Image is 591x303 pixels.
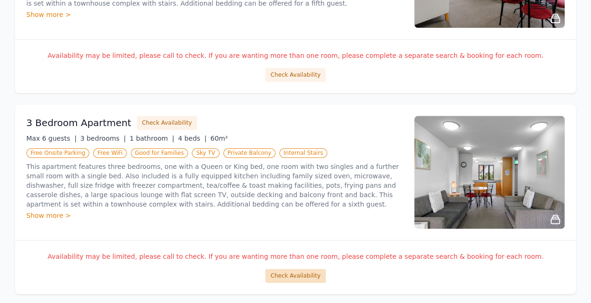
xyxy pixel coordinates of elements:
[178,135,207,142] span: 4 beds |
[26,252,565,261] p: Availability may be limited, please call to check. If you are wanting more than one room, please ...
[192,148,220,158] span: Sky TV
[26,211,403,220] div: Show more >
[265,68,325,82] button: Check Availability
[210,135,228,142] span: 60m²
[265,269,325,283] button: Check Availability
[26,10,403,19] div: Show more >
[26,51,565,60] p: Availability may be limited, please call to check. If you are wanting more than one room, please ...
[223,148,276,158] span: Private Balcony
[131,148,188,158] span: Good for Families
[26,148,89,158] span: Free Onsite Parking
[279,148,327,158] span: Internal Stairs
[80,135,126,142] span: 3 bedrooms |
[26,135,77,142] span: Max 6 guests |
[137,116,197,130] button: Check Availability
[93,148,127,158] span: Free WiFi
[130,135,174,142] span: 1 bathroom |
[26,162,403,209] p: This apartment features three bedrooms, one with a Queen or King bed, one room with two singles a...
[26,116,131,129] h3: 3 Bedroom Apartment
